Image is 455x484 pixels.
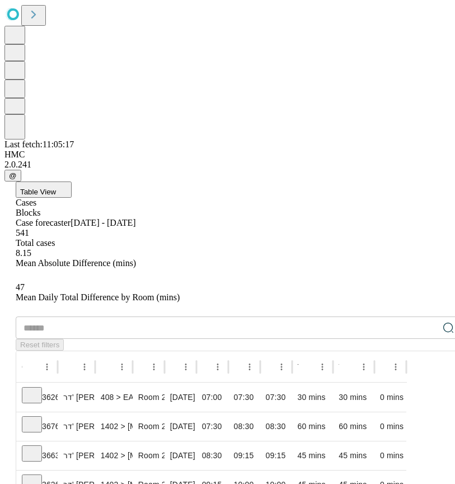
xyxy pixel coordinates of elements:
span: Reset filters [20,341,59,349]
div: 09:15 [260,441,292,470]
button: @ [4,170,21,182]
div: דר' [PERSON_NAME] [63,441,90,470]
button: Sort [340,359,356,375]
button: Menu [114,359,130,375]
div: Room 2 [138,383,159,412]
button: Menu [315,359,330,375]
div: 08:30 [260,412,292,441]
button: Sort [24,359,39,375]
span: Last fetch: 11:05:17 [4,139,74,149]
span: Table View [20,188,56,196]
div: 367665 [22,412,52,441]
div: 2.0.241 [4,160,451,170]
div: 366307 [22,441,52,470]
div: דר' [PERSON_NAME] [63,412,90,441]
span: [DATE] - [DATE] [71,218,135,227]
div: 09:15 [228,441,260,470]
div: 30 mins [339,383,369,412]
div: 0 mins [380,441,401,470]
span: @ [9,171,17,180]
div: 1402 > [MEDICAL_DATA] WITH COBLATION [101,412,127,441]
div: 45 mins [298,441,328,470]
span: 8.15 [16,248,31,258]
div: HMC [4,150,451,160]
button: Sort [102,359,118,375]
div: 0 mins [380,383,401,412]
div: [DATE] [170,412,191,441]
div: 60 mins [298,412,328,441]
span: Mean Daily Total Difference by Room (mins) [16,292,180,302]
span: 541 [16,228,29,238]
div: [DATE] [170,441,191,470]
button: Menu [178,359,194,375]
div: 362631 [22,383,52,412]
div: 07:30 [260,383,292,412]
div: 408 > EAR TUBES [101,383,127,412]
span: Case forecaster [16,218,71,227]
div: 07:30 [196,412,228,441]
div: 0 mins [380,412,401,441]
button: Sort [381,359,397,375]
button: Menu [356,359,372,375]
div: דר' [PERSON_NAME] [63,383,90,412]
button: Sort [171,359,187,375]
button: Menu [388,359,404,375]
button: Sort [299,359,315,375]
button: Sort [267,359,283,375]
span: Mean Absolute Difference (mins) [16,258,136,268]
div: 08:30 [228,412,260,441]
button: Sort [203,359,219,375]
button: Menu [274,359,289,375]
button: Menu [77,359,92,375]
button: Menu [210,359,226,375]
div: Room 2 [138,441,159,470]
div: 45 mins [339,441,369,470]
button: Reset filters [16,339,64,351]
div: Total Scheduled Duration [298,362,298,371]
button: Menu [146,359,162,375]
button: Sort [139,359,155,375]
button: Sort [235,359,251,375]
button: Sort [64,359,80,375]
div: Room 2 [138,412,159,441]
div: 08:30 [196,441,228,470]
div: 07:00 [196,383,228,412]
button: Menu [39,359,55,375]
button: Menu [242,359,257,375]
div: 60 mins [339,412,369,441]
div: 30 mins [298,383,328,412]
button: Table View [16,182,72,198]
div: 1402 > [MEDICAL_DATA] WITH COBLATION [101,441,127,470]
span: 47 [16,282,25,292]
div: 07:30 [228,383,260,412]
div: [DATE] [170,383,191,412]
span: Total cases [16,238,55,248]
